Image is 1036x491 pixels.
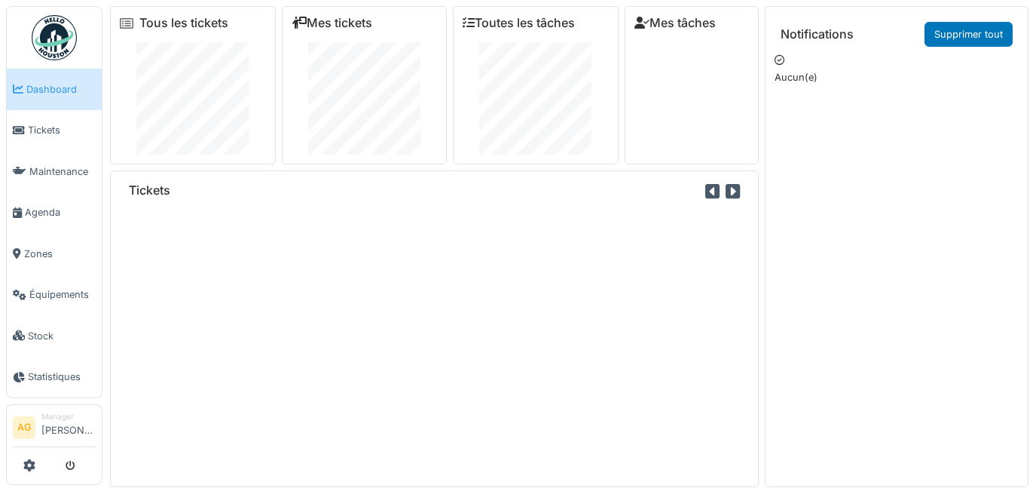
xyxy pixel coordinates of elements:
div: Manager [41,411,96,422]
span: Statistiques [28,370,96,384]
a: Zones [7,233,102,275]
a: Tous les tickets [139,16,228,30]
h6: Tickets [129,183,170,198]
a: Équipements [7,275,102,316]
a: AG Manager[PERSON_NAME] [13,411,96,447]
a: Mes tickets [292,16,372,30]
a: Tickets [7,110,102,152]
a: Maintenance [7,151,102,192]
a: Statistiques [7,357,102,398]
a: Supprimer tout [924,22,1013,47]
span: Zones [24,247,96,261]
a: Stock [7,315,102,357]
li: AG [13,416,35,439]
span: Équipements [29,287,96,302]
img: Badge_color-CXgf-gQk.svg [32,15,77,60]
a: Dashboard [7,69,102,110]
h6: Notifications [781,27,854,41]
a: Agenda [7,192,102,234]
li: [PERSON_NAME] [41,411,96,443]
a: Toutes les tâches [463,16,575,30]
span: Maintenance [29,164,96,179]
a: Mes tâches [634,16,716,30]
span: Stock [28,329,96,343]
p: Aucun(e) [775,70,1019,84]
span: Tickets [28,123,96,137]
span: Agenda [25,205,96,219]
span: Dashboard [26,82,96,97]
